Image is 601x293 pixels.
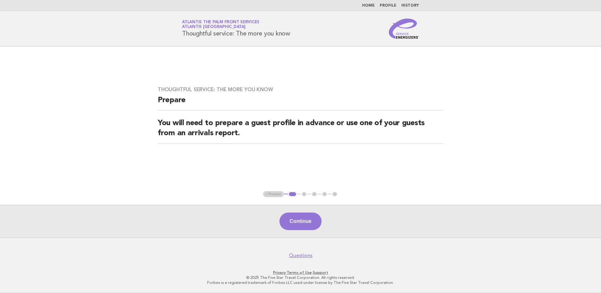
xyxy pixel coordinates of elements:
[401,4,419,8] a: History
[380,4,396,8] a: Profile
[108,270,493,275] p: · ·
[313,270,328,275] a: Support
[389,19,419,39] img: Service Energizers
[108,280,493,285] p: Forbes is a registered trademark of Forbes LLC used under license by The Five Star Travel Corpora...
[182,25,245,29] span: Atlantis [GEOGRAPHIC_DATA]
[158,118,443,144] h2: You will need to prepare a guest profile in advance or use one of your guests from an arrivals re...
[158,95,443,111] h2: Prepare
[288,191,297,197] button: 1
[289,252,312,259] a: Questions
[362,4,375,8] a: Home
[182,20,290,37] h1: Thoughtful service: The more you know
[287,270,312,275] a: Terms of Use
[279,213,321,230] button: Continue
[273,270,286,275] a: Privacy
[108,275,493,280] p: © 2025 The Five Star Travel Corporation. All rights reserved.
[182,20,259,29] a: Atlantis The Palm Front ServicesAtlantis [GEOGRAPHIC_DATA]
[158,86,443,93] h3: Thoughtful service: The more you know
